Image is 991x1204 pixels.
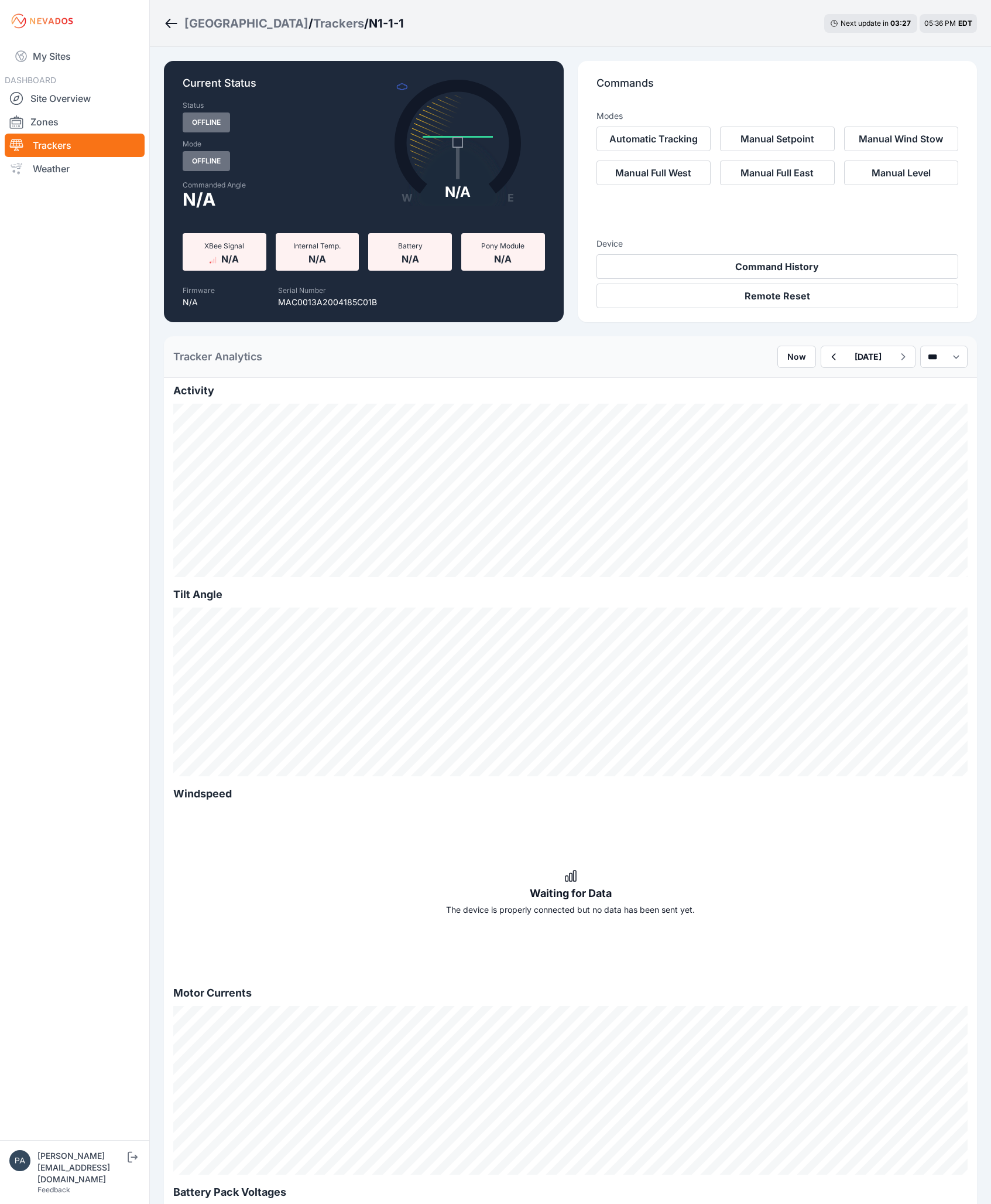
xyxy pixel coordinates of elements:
[37,1150,125,1185] div: [PERSON_NAME][EMAIL_ADDRESS][DOMAIN_NAME]
[924,19,956,28] span: 05:36 PM
[278,296,377,308] p: MAC0013A2004185C01B
[841,19,889,28] span: Next update in
[183,151,230,171] span: Offline
[308,15,313,32] span: /
[183,286,215,295] label: Firmware
[5,42,145,70] a: My Sites
[173,885,968,902] div: Waiting for Data
[173,904,968,916] div: The device is properly connected but no data has been sent yet.
[596,254,959,279] button: Command History
[37,1185,70,1194] a: Feedback
[183,192,215,206] span: N/A
[596,75,959,101] p: Commands
[278,286,326,295] label: Serial Number
[596,161,711,185] button: Manual Full West
[596,238,959,250] h3: Device
[844,127,959,151] button: Manual Wind Stow
[890,19,911,28] div: 03 : 27
[596,284,959,308] button: Remote Reset
[5,75,56,85] span: DASHBOARD
[402,251,419,265] span: N/A
[173,383,968,399] h2: Activity
[369,15,404,32] h3: N1-1-1
[204,241,244,250] span: XBee Signal
[183,112,230,132] span: Offline
[958,19,972,28] span: EDT
[5,134,145,157] a: Trackers
[313,15,364,32] a: Trackers
[5,87,145,110] a: Site Overview
[445,183,471,202] div: N/A
[183,180,356,190] label: Commanded Angle
[183,296,215,308] p: N/A
[364,15,369,32] span: /
[164,8,404,39] nav: Breadcrumb
[173,349,262,365] h2: Tracker Analytics
[173,1184,968,1200] h2: Battery Pack Voltages
[183,139,201,149] label: Mode
[173,586,968,603] h2: Tilt Angle
[173,985,968,1001] h2: Motor Currents
[221,251,239,265] span: N/A
[494,251,512,265] span: N/A
[720,127,835,151] button: Manual Setpoint
[183,75,545,101] p: Current Status
[184,15,308,32] a: [GEOGRAPHIC_DATA]
[845,346,891,367] button: [DATE]
[293,241,341,250] span: Internal Temp.
[9,1150,30,1171] img: patrick@nevados.solar
[596,127,711,151] button: Automatic Tracking
[5,110,145,134] a: Zones
[844,161,959,185] button: Manual Level
[5,157,145,180] a: Weather
[183,101,204,110] label: Status
[398,241,423,250] span: Battery
[173,786,968,802] h2: Windspeed
[308,251,326,265] span: N/A
[720,161,835,185] button: Manual Full East
[9,12,75,30] img: Nevados
[777,346,816,368] button: Now
[596,110,623,122] h3: Modes
[481,241,524,250] span: Pony Module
